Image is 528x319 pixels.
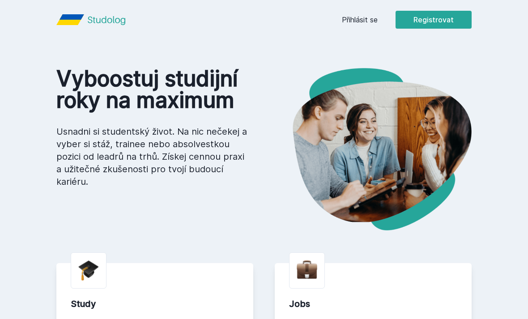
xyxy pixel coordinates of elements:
[56,125,250,188] p: Usnadni si studentský život. Na nic nečekej a vyber si stáž, trainee nebo absolvestkou pozici od ...
[264,68,472,230] img: hero.png
[396,11,472,29] button: Registrovat
[342,14,378,25] a: Přihlásit se
[78,260,99,281] img: graduation-cap.png
[297,258,317,281] img: briefcase.png
[71,298,239,310] div: Study
[56,68,250,111] h1: Vyboostuj studijní roky na maximum
[289,298,457,310] div: Jobs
